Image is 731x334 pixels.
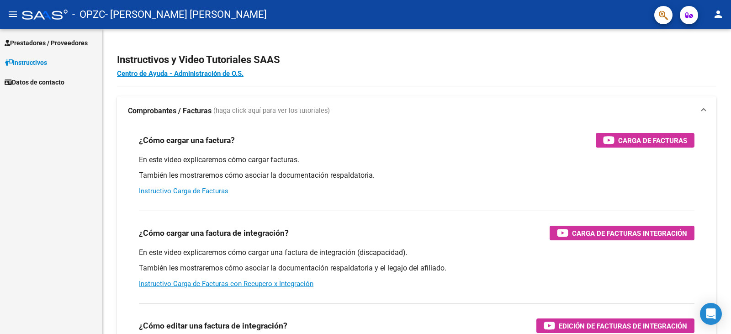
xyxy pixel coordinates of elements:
span: - OPZC [72,5,105,25]
mat-expansion-panel-header: Comprobantes / Facturas (haga click aquí para ver los tutoriales) [117,96,716,126]
p: También les mostraremos cómo asociar la documentación respaldatoria. [139,170,694,180]
span: Edición de Facturas de integración [559,320,687,332]
p: En este video explicaremos cómo cargar facturas. [139,155,694,165]
span: Datos de contacto [5,77,64,87]
a: Centro de Ayuda - Administración de O.S. [117,69,244,78]
span: Instructivos [5,58,47,68]
span: Prestadores / Proveedores [5,38,88,48]
div: Open Intercom Messenger [700,303,722,325]
button: Carga de Facturas Integración [550,226,694,240]
strong: Comprobantes / Facturas [128,106,212,116]
h3: ¿Cómo editar una factura de integración? [139,319,287,332]
mat-icon: menu [7,9,18,20]
p: En este video explicaremos cómo cargar una factura de integración (discapacidad). [139,248,694,258]
span: (haga click aquí para ver los tutoriales) [213,106,330,116]
span: Carga de Facturas [618,135,687,146]
h3: ¿Cómo cargar una factura de integración? [139,227,289,239]
span: Carga de Facturas Integración [572,228,687,239]
button: Edición de Facturas de integración [536,318,694,333]
h2: Instructivos y Video Tutoriales SAAS [117,51,716,69]
h3: ¿Cómo cargar una factura? [139,134,235,147]
span: - [PERSON_NAME] [PERSON_NAME] [105,5,267,25]
mat-icon: person [713,9,724,20]
p: También les mostraremos cómo asociar la documentación respaldatoria y el legajo del afiliado. [139,263,694,273]
a: Instructivo Carga de Facturas [139,187,228,195]
button: Carga de Facturas [596,133,694,148]
a: Instructivo Carga de Facturas con Recupero x Integración [139,280,313,288]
